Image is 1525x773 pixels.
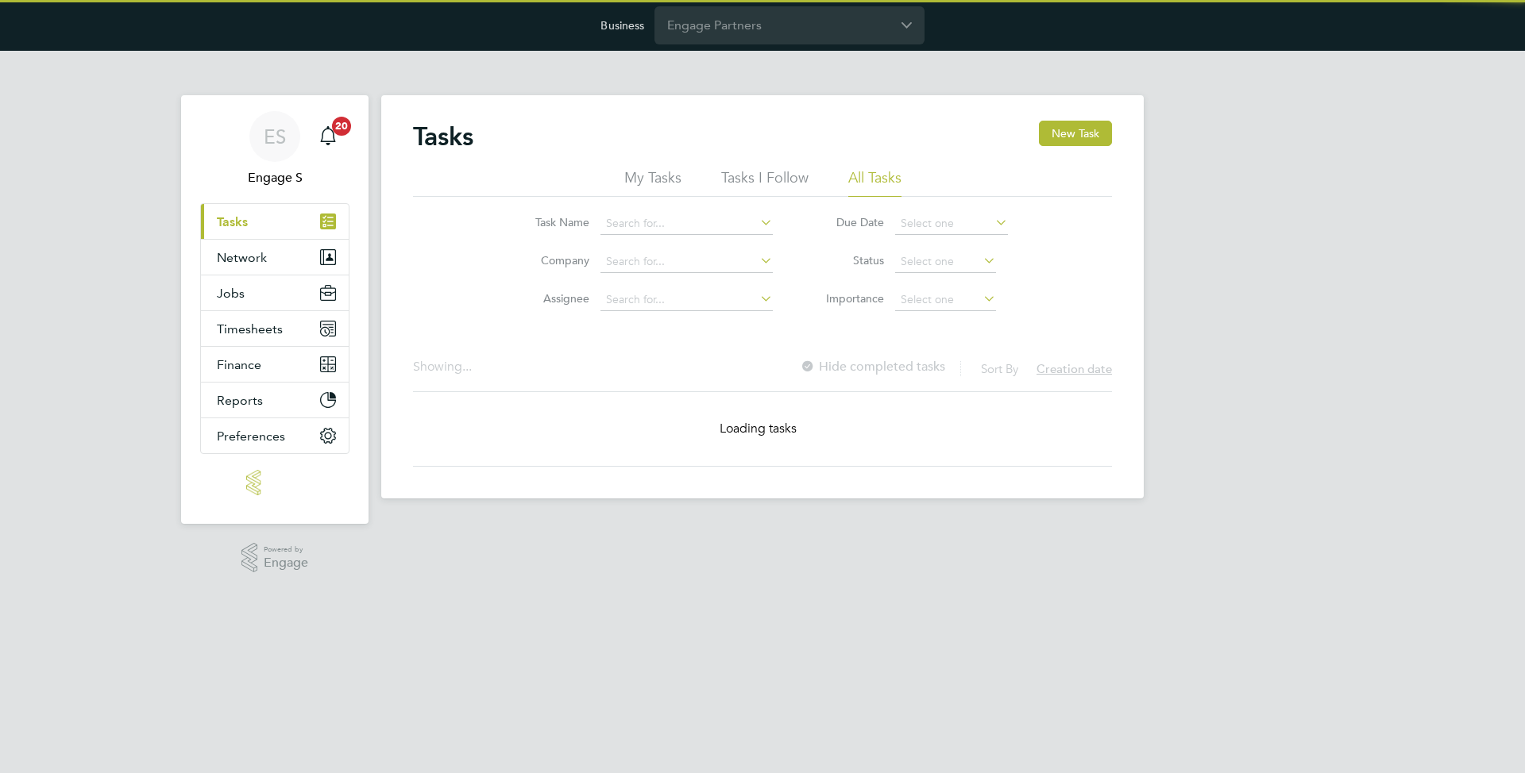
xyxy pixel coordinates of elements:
label: Assignee [518,291,589,306]
label: Status [813,253,884,267]
span: 20 [332,117,351,136]
a: Powered byEngage [241,543,309,573]
span: Engage [264,556,308,570]
label: Sort By [981,361,1018,376]
button: Preferences [201,418,349,453]
label: Hide completed tasks [800,359,945,375]
li: My Tasks [624,168,681,197]
span: Timesheets [217,321,283,337]
a: 20 [312,111,344,162]
a: ESEngage S [200,111,349,187]
div: Showing [413,359,475,375]
span: ... [462,359,472,375]
span: ES [264,126,286,147]
label: Company [518,253,589,267]
h2: Tasks [413,121,473,152]
button: Timesheets [201,311,349,346]
label: Due Date [813,215,884,229]
span: Finance [217,357,261,372]
input: Search for... [600,251,773,273]
nav: Main navigation [181,95,369,524]
a: Go to home page [200,470,349,495]
button: Reports [201,383,349,417]
input: Search for... [600,289,773,311]
button: Finance [201,347,349,382]
input: Select one [895,213,1008,235]
span: Engage S [200,168,349,187]
button: Network [201,240,349,275]
a: Tasks [201,204,349,239]
span: Creation date [1037,361,1112,376]
img: engage-logo-retina.png [246,470,303,495]
span: Reports [217,393,263,408]
span: Preferences [217,429,285,444]
span: Network [217,250,267,265]
span: Tasks [217,214,248,229]
button: Jobs [201,275,349,310]
input: Select one [895,251,996,273]
span: Powered by [264,543,308,556]
li: Tasks I Follow [721,168,809,197]
span: Jobs [217,286,245,301]
label: Task Name [518,215,589,229]
label: Importance [813,291,884,306]
li: All Tasks [848,168,901,197]
button: New Task [1039,121,1112,146]
input: Select one [895,289,996,311]
input: Search for... [600,213,773,235]
span: Loading tasks [720,421,798,436]
label: Business [600,18,644,33]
